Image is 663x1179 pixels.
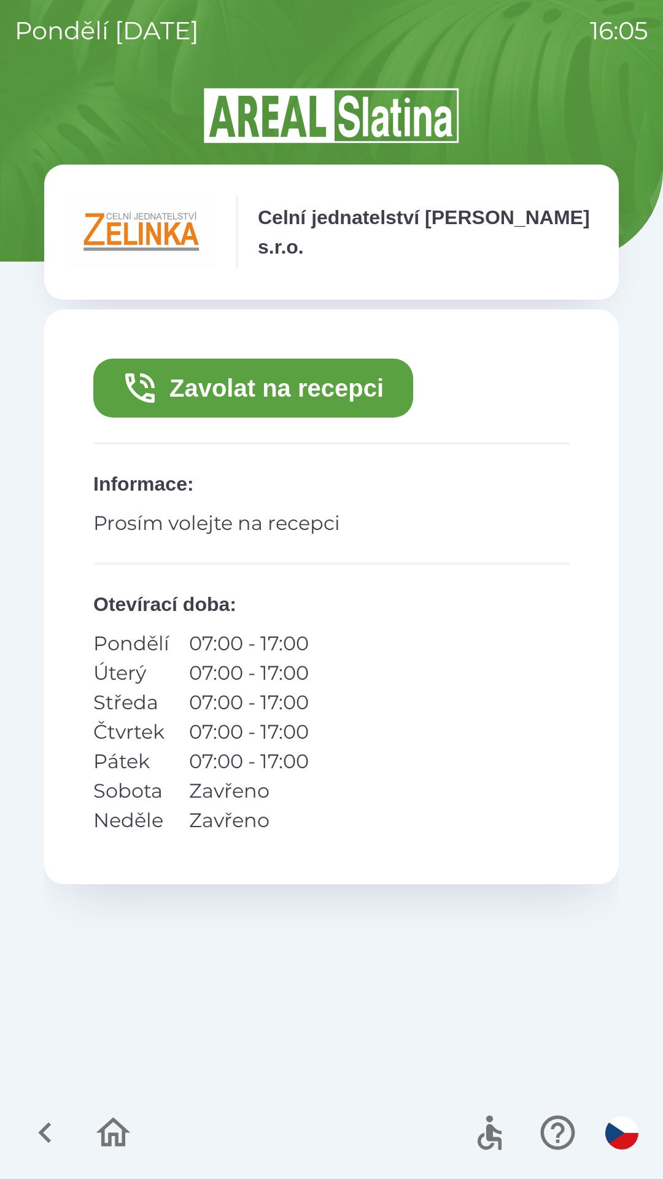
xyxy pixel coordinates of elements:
p: Sobota [93,776,169,806]
img: Logo [44,86,619,145]
p: Celní jednatelství [PERSON_NAME] s.r.o. [258,203,594,262]
img: cs flag [605,1116,638,1150]
p: Neděle [93,806,169,835]
p: Středa [93,688,169,717]
p: 16:05 [590,12,648,49]
p: Čtvrtek [93,717,169,747]
p: Otevírací doba : [93,589,570,619]
p: 07:00 - 17:00 [189,629,309,658]
p: 07:00 - 17:00 [189,747,309,776]
p: Pátek [93,747,169,776]
p: 07:00 - 17:00 [189,717,309,747]
p: Úterý [93,658,169,688]
p: Pondělí [93,629,169,658]
img: e791fe39-6e5c-4488-8406-01cea90b779d.png [69,195,216,269]
p: Zavřeno [189,806,309,835]
p: 07:00 - 17:00 [189,688,309,717]
p: pondělí [DATE] [15,12,199,49]
button: Zavolat na recepci [93,359,413,418]
p: Prosím volejte na recepci [93,508,570,538]
p: 07:00 - 17:00 [189,658,309,688]
p: Informace : [93,469,570,499]
p: Zavřeno [189,776,309,806]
